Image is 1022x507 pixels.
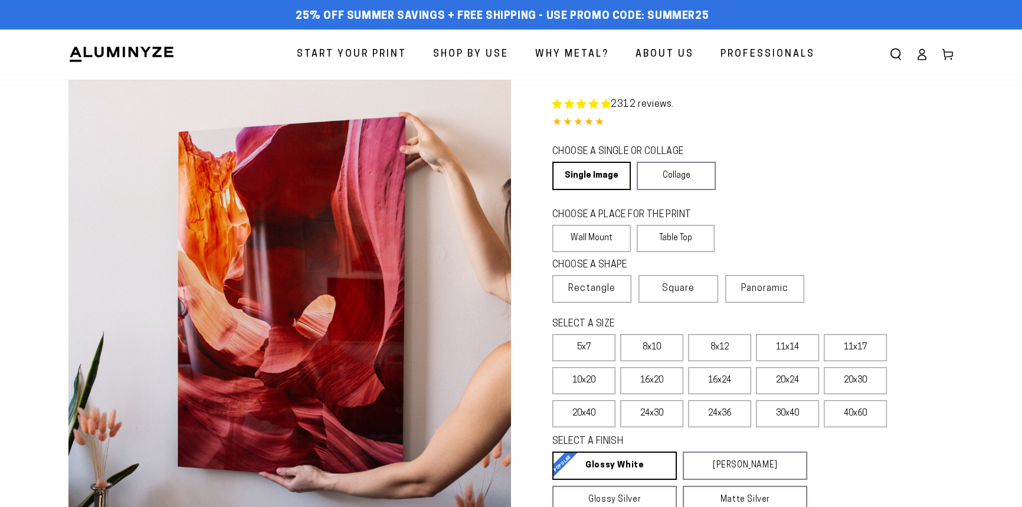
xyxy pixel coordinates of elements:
[552,334,615,361] label: 5x7
[552,318,788,331] legend: SELECT A SIZE
[424,39,517,70] a: Shop By Use
[883,41,909,67] summary: Search our site
[683,452,807,480] a: [PERSON_NAME]
[620,334,683,361] label: 8x10
[712,39,824,70] a: Professionals
[637,162,715,190] a: Collage
[552,115,954,132] div: 4.85 out of 5.0 stars
[688,334,751,361] label: 8x12
[552,435,779,449] legend: SELECT A FINISH
[824,367,887,394] label: 20x30
[297,46,407,63] span: Start Your Print
[824,334,887,361] label: 11x17
[636,46,694,63] span: About Us
[627,39,703,70] a: About Us
[552,259,706,272] legend: CHOOSE A SHAPE
[688,367,751,394] label: 16x24
[824,400,887,427] label: 40x60
[526,39,618,70] a: Why Metal?
[688,400,751,427] label: 24x36
[741,284,788,293] span: Panoramic
[552,162,631,190] a: Single Image
[637,225,715,252] label: Table Top
[552,452,677,480] a: Glossy White
[288,39,415,70] a: Start Your Print
[552,400,615,427] label: 20x40
[756,367,819,394] label: 20x24
[68,45,175,63] img: Aluminyze
[756,400,819,427] label: 30x40
[296,10,709,23] span: 25% off Summer Savings + Free Shipping - Use Promo Code: SUMMER25
[720,46,815,63] span: Professionals
[620,367,683,394] label: 16x20
[535,46,609,63] span: Why Metal?
[552,145,705,159] legend: CHOOSE A SINGLE OR COLLAGE
[568,282,615,296] span: Rectangle
[433,46,509,63] span: Shop By Use
[662,282,695,296] span: Square
[552,208,704,222] legend: CHOOSE A PLACE FOR THE PRINT
[552,225,631,252] label: Wall Mount
[552,367,615,394] label: 10x20
[756,334,819,361] label: 11x14
[620,400,683,427] label: 24x30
